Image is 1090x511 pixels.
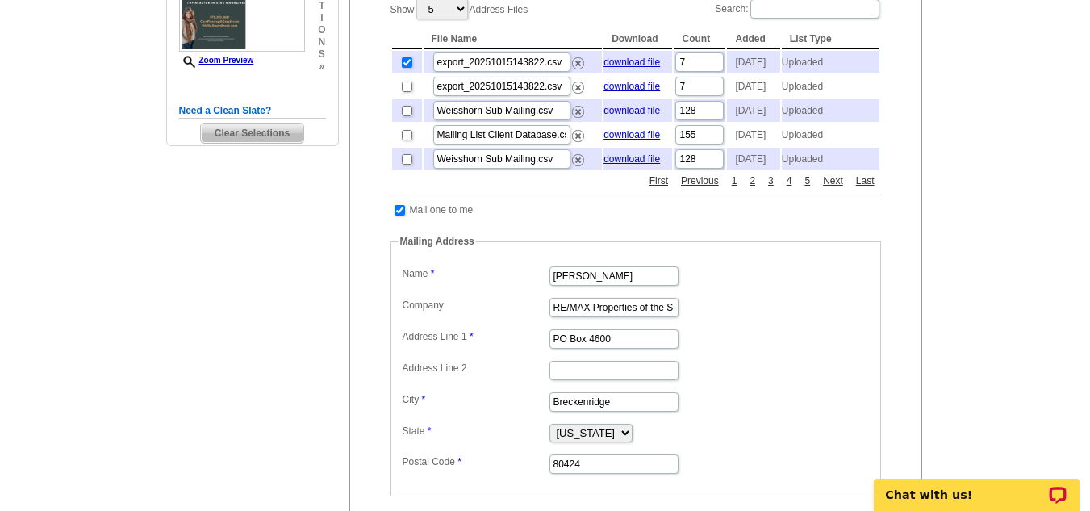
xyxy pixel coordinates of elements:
td: [DATE] [727,75,779,98]
td: Uploaded [782,124,879,146]
span: n [318,36,325,48]
a: Next [819,174,847,188]
a: Remove this list [572,78,584,90]
a: download file [603,81,660,92]
a: Remove this list [572,103,584,114]
span: i [318,12,325,24]
td: Uploaded [782,75,879,98]
th: List Type [782,29,879,49]
img: delete.png [572,130,584,142]
td: [DATE] [727,148,779,170]
a: Remove this list [572,151,584,162]
iframe: LiveChat chat widget [863,460,1090,511]
th: Download [603,29,672,49]
label: Company [403,298,548,312]
img: delete.png [572,154,584,166]
td: Uploaded [782,99,879,122]
a: Zoom Preview [179,56,254,65]
th: File Name [424,29,603,49]
td: [DATE] [727,124,779,146]
label: Postal Code [403,454,548,469]
a: 1 [728,174,741,188]
h5: Need a Clean Slate? [179,103,326,119]
td: Uploaded [782,148,879,170]
span: » [318,61,325,73]
label: City [403,392,548,407]
a: First [645,174,672,188]
td: [DATE] [727,99,779,122]
span: o [318,24,325,36]
td: Mail one to me [409,202,474,218]
a: Remove this list [572,127,584,138]
img: delete.png [572,106,584,118]
label: Address Line 2 [403,361,548,375]
a: download file [603,129,660,140]
span: s [318,48,325,61]
a: 4 [783,174,796,188]
a: download file [603,153,660,165]
td: Uploaded [782,51,879,73]
label: Name [403,266,548,281]
th: Added [727,29,779,49]
a: Remove this list [572,54,584,65]
a: 2 [745,174,759,188]
a: Last [852,174,879,188]
th: Count [674,29,725,49]
label: State [403,424,548,438]
a: Previous [677,174,723,188]
a: 3 [764,174,778,188]
a: 5 [800,174,814,188]
legend: Mailing Address [399,234,476,249]
label: Address Line 1 [403,329,548,344]
a: download file [603,57,660,68]
img: delete.png [572,82,584,94]
td: [DATE] [727,51,779,73]
img: delete.png [572,57,584,69]
a: download file [603,105,660,116]
span: Clear Selections [201,124,303,143]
